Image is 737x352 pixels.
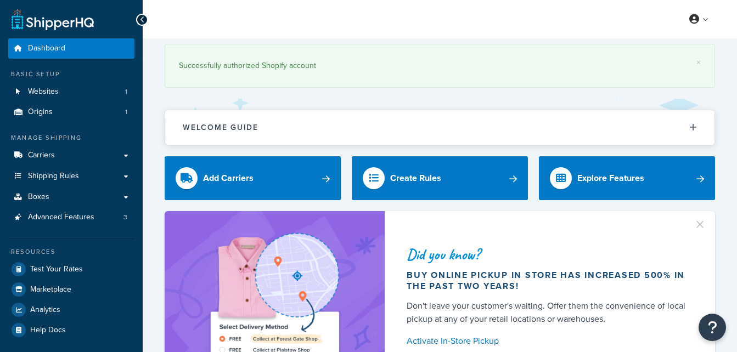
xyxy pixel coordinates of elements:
[8,280,134,299] a: Marketplace
[165,110,715,145] button: Welcome Guide
[8,82,134,102] a: Websites1
[8,259,134,279] a: Test Your Rates
[28,213,94,222] span: Advanced Features
[30,285,71,294] span: Marketplace
[696,58,701,67] a: ×
[30,326,66,335] span: Help Docs
[8,300,134,320] a: Analytics
[8,82,134,102] li: Websites
[28,151,55,160] span: Carriers
[8,320,134,340] a: Help Docs
[8,133,134,143] div: Manage Shipping
[407,270,689,292] div: Buy online pickup in store has increased 500% in the past two years!
[539,156,715,200] a: Explore Features
[390,171,441,186] div: Create Rules
[183,123,258,132] h2: Welcome Guide
[8,102,134,122] li: Origins
[8,102,134,122] a: Origins1
[8,247,134,257] div: Resources
[203,171,254,186] div: Add Carriers
[165,156,341,200] a: Add Carriers
[699,314,726,341] button: Open Resource Center
[407,333,689,349] a: Activate In-Store Pickup
[8,207,134,228] a: Advanced Features3
[8,207,134,228] li: Advanced Features
[28,87,59,96] span: Websites
[30,265,83,274] span: Test Your Rates
[28,107,53,117] span: Origins
[8,166,134,186] a: Shipping Rules
[8,38,134,59] a: Dashboard
[125,87,127,96] span: 1
[28,172,79,181] span: Shipping Rules
[30,305,60,315] span: Analytics
[28,192,49,202] span: Boxes
[407,247,689,262] div: Did you know?
[179,58,701,73] div: Successfully authorized Shopify account
[28,44,65,53] span: Dashboard
[407,299,689,326] div: Don't leave your customer's waiting. Offer them the convenience of local pickup at any of your re...
[125,107,127,117] span: 1
[8,145,134,166] a: Carriers
[123,213,127,222] span: 3
[8,187,134,207] a: Boxes
[8,70,134,79] div: Basic Setup
[352,156,528,200] a: Create Rules
[577,171,644,186] div: Explore Features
